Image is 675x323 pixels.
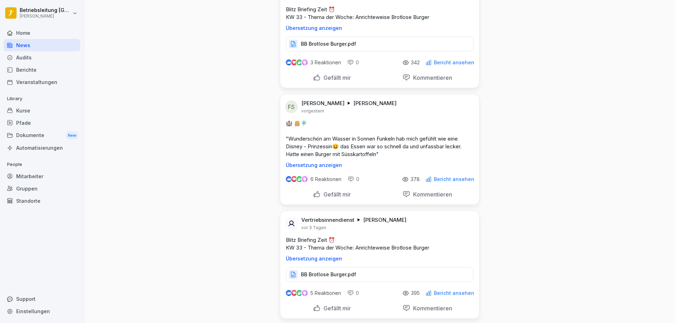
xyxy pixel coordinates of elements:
p: Kommentieren [410,191,452,198]
a: BB Brotlose Burger.pdf [286,273,474,280]
p: Blitz Briefing Zeit ⏰ KW 33 - Thema der Woche: Anrichteweise Brotlose Burger [286,236,474,252]
p: Kommentieren [410,305,452,312]
p: Blitz Briefing Zeit ⏰ KW 33 - Thema der Woche: Anrichteweise Brotlose Burger [286,6,474,21]
p: 🏰 👸🏼🧚🏼‍♂️ "Wunderschön am Wasser in Sonnen Funkeln hab mich gefühlt wie eine Disney - Prinzessin😆... [286,119,474,158]
img: like [286,60,291,65]
div: 0 [347,290,359,297]
p: Gefällt mir [321,74,351,81]
img: inspiring [302,290,308,296]
img: celebrate [296,290,302,296]
a: Kurse [4,104,80,117]
a: Automatisierungen [4,142,80,154]
p: Übersetzung anzeigen [286,256,474,261]
img: inspiring [302,176,308,182]
div: 0 [347,59,359,66]
p: [PERSON_NAME] [363,217,406,224]
div: Support [4,293,80,305]
a: DokumenteNew [4,129,80,142]
p: vor 3 Tagen [301,225,326,231]
p: 342 [411,60,420,65]
p: Übersetzung anzeigen [286,162,474,168]
p: 6 Reaktionen [310,176,341,182]
img: celebrate [296,59,302,65]
img: like [286,176,291,182]
p: Gefällt mir [321,191,351,198]
p: Gefällt mir [321,305,351,312]
p: [PERSON_NAME] [353,100,397,107]
img: celebrate [296,176,302,182]
div: Dokumente [4,129,80,142]
div: New [66,131,78,140]
p: Betriebsleitung [GEOGRAPHIC_DATA] [20,7,71,13]
p: Vertriebsinnendienst [301,217,354,224]
p: Bericht ansehen [434,176,474,182]
p: vorgestern [301,108,324,114]
a: Home [4,27,80,39]
a: Pfade [4,117,80,129]
div: FS [285,101,298,113]
img: love [291,290,297,296]
p: 3 Reaktionen [310,60,341,65]
p: Übersetzung anzeigen [286,25,474,31]
p: [PERSON_NAME] [301,100,345,107]
p: [PERSON_NAME] [20,14,71,19]
p: Bericht ansehen [434,290,474,296]
p: Library [4,93,80,104]
img: love [291,176,297,182]
a: News [4,39,80,51]
p: People [4,159,80,170]
a: Berichte [4,64,80,76]
p: BB Brotlose Burger.pdf [301,40,356,47]
a: Gruppen [4,182,80,195]
div: 0 [348,176,359,183]
img: inspiring [302,59,308,66]
p: 378 [411,176,420,182]
a: Standorte [4,195,80,207]
a: Einstellungen [4,305,80,317]
a: BB Brotlose Burger.pdf [286,43,474,50]
p: 5 Reaktionen [310,290,341,296]
p: Kommentieren [410,74,452,81]
a: Mitarbeiter [4,170,80,182]
p: 395 [411,290,420,296]
a: Veranstaltungen [4,76,80,88]
a: Audits [4,51,80,64]
p: BB Brotlose Burger.pdf [301,271,356,278]
p: Bericht ansehen [434,60,474,65]
img: like [286,290,291,296]
img: love [291,60,297,65]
